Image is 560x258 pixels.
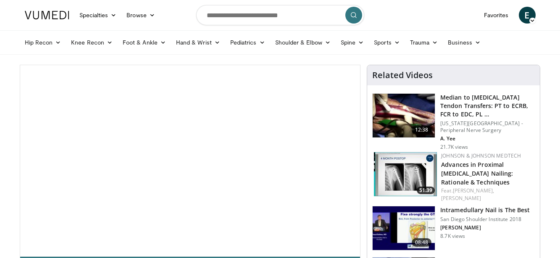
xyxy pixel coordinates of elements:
a: 12:38 Median to [MEDICAL_DATA] Tendon Transfers: PT to ECRB, FCR to EDC, PL … [US_STATE][GEOGRAPH... [372,93,535,150]
a: Advances in Proximal [MEDICAL_DATA] Nailing: Rationale & Techniques [441,161,513,186]
a: 51:39 [374,152,437,196]
a: Business [443,34,486,51]
input: Search topics, interventions [196,5,364,25]
p: [PERSON_NAME] [440,224,530,231]
a: Shoulder & Elbow [270,34,336,51]
a: [PERSON_NAME] [441,195,481,202]
div: Feat. [441,187,533,202]
a: Trauma [405,34,443,51]
a: Knee Recon [66,34,118,51]
a: [PERSON_NAME], [453,187,494,194]
h3: Intramedullary Nail is The Best [440,206,530,214]
p: A. Yee [440,135,535,142]
h3: Median to [MEDICAL_DATA] Tendon Transfers: PT to ECRB, FCR to EDC, PL … [440,93,535,118]
p: 21.7K views [440,144,468,150]
span: 12:38 [412,126,432,134]
span: 08:48 [412,238,432,247]
p: [US_STATE][GEOGRAPHIC_DATA] - Peripheral Nerve Surgery [440,120,535,134]
a: Browse [121,7,160,24]
p: 8.7K views [440,233,465,240]
p: San Diego Shoulder Institute 2018 [440,216,530,223]
a: Foot & Ankle [118,34,171,51]
img: 88ed5bdc-a0c7-48b1-80c0-588cbe3a9ce5.150x105_q85_crop-smart_upscale.jpg [373,206,435,250]
video-js: Video Player [20,65,360,257]
img: VuMedi Logo [25,11,69,19]
a: E [519,7,536,24]
a: Hip Recon [20,34,66,51]
a: Spine [336,34,369,51]
a: Sports [369,34,405,51]
a: Johnson & Johnson MedTech [441,152,521,159]
a: 08:48 Intramedullary Nail is The Best San Diego Shoulder Institute 2018 [PERSON_NAME] 8.7K views [372,206,535,250]
a: Favorites [479,7,514,24]
img: 51c79e9b-08d2-4aa9-9189-000d819e3bdb.150x105_q85_crop-smart_upscale.jpg [374,152,437,196]
a: Specialties [74,7,122,24]
a: Hand & Wrist [171,34,225,51]
a: Pediatrics [225,34,270,51]
h4: Related Videos [372,70,433,80]
img: 304908_0001_1.png.150x105_q85_crop-smart_upscale.jpg [373,94,435,137]
span: 51:39 [417,187,435,194]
